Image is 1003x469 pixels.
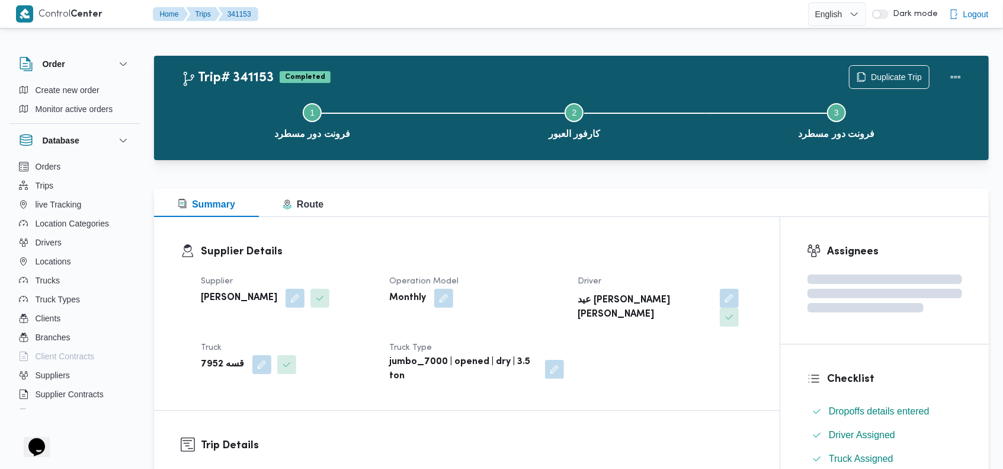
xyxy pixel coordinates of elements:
span: Drivers [36,235,62,250]
img: X8yXhbKr1z7QwAAAABJRU5ErkJggg== [16,5,33,23]
b: Monthly [389,291,426,305]
span: Orders [36,159,61,174]
span: Clients [36,311,61,326]
button: Home [153,7,188,21]
button: Client Contracts [14,347,135,366]
button: Truck Types [14,290,135,309]
span: Route [283,199,323,209]
button: Clients [14,309,135,328]
button: Create new order [14,81,135,100]
span: Driver Assigned [829,430,895,440]
button: Driver Assigned [807,426,962,445]
div: Order [9,81,140,123]
button: Trips [186,7,220,21]
button: فرونت دور مسطرد [181,89,443,151]
button: Order [19,57,130,71]
span: Location Categories [36,216,110,231]
span: Driver [578,277,602,285]
button: Branches [14,328,135,347]
button: Drivers [14,233,135,252]
button: live Tracking [14,195,135,214]
b: Completed [285,74,325,81]
h3: Trip Details [201,438,753,454]
span: Monitor active orders [36,102,113,116]
span: Branches [36,330,71,344]
span: Truck Assigned [829,452,893,466]
span: Logout [963,7,989,21]
span: Trips [36,178,54,193]
h3: Checklist [827,371,962,387]
span: Supplier Contracts [36,387,104,401]
button: Truck Assigned [807,449,962,468]
span: Driver Assigned [829,428,895,442]
span: Truck Type [389,344,432,352]
span: Create new order [36,83,100,97]
div: Database [9,157,140,414]
span: Completed [280,71,331,83]
span: فرونت دور مسطرد [274,127,351,141]
span: فرونت دور مسطرد [798,127,874,141]
b: Center [71,10,103,19]
button: Monitor active orders [14,100,135,119]
span: كارفور العبور [549,127,600,141]
span: Truck [201,344,222,352]
span: Truck Assigned [829,454,893,464]
span: Duplicate Trip [871,70,922,84]
h3: Database [43,133,79,148]
button: 341153 [218,7,258,21]
span: Suppliers [36,368,70,382]
h3: Order [43,57,65,71]
button: Trucks [14,271,135,290]
span: Devices [36,406,65,420]
b: jumbo_7000 | opened | dry | 3.5 ton [389,355,536,384]
button: Logout [944,2,994,26]
button: كارفور العبور [443,89,705,151]
span: Supplier [201,277,233,285]
button: فرونت دور مسطرد [706,89,967,151]
span: Client Contracts [36,349,95,363]
span: Dropoffs details entered [829,406,930,416]
span: Dropoffs details entered [829,404,930,419]
button: Orders [14,157,135,176]
button: Trips [14,176,135,195]
iframe: chat widget [12,422,50,457]
button: Supplier Contracts [14,385,135,404]
button: Dropoffs details entered [807,402,962,421]
button: Devices [14,404,135,423]
span: Operation Model [389,277,459,285]
span: 3 [834,108,839,117]
button: Database [19,133,130,148]
span: live Tracking [36,197,82,212]
b: [PERSON_NAME] [201,291,277,305]
button: Actions [944,65,967,89]
b: عيد [PERSON_NAME] [PERSON_NAME] [578,293,712,322]
span: Dark mode [889,9,938,19]
span: Summary [178,199,235,209]
h2: Trip# 341153 [181,71,274,86]
button: Suppliers [14,366,135,385]
b: قسه 7952 [201,358,244,372]
span: 2 [572,108,577,117]
span: Truck Types [36,292,80,307]
span: 1 [310,108,315,117]
button: Locations [14,252,135,271]
button: Duplicate Trip [849,65,930,89]
span: Locations [36,254,71,269]
h3: Assignees [827,244,962,260]
h3: Supplier Details [201,244,753,260]
button: Location Categories [14,214,135,233]
span: Trucks [36,273,60,288]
